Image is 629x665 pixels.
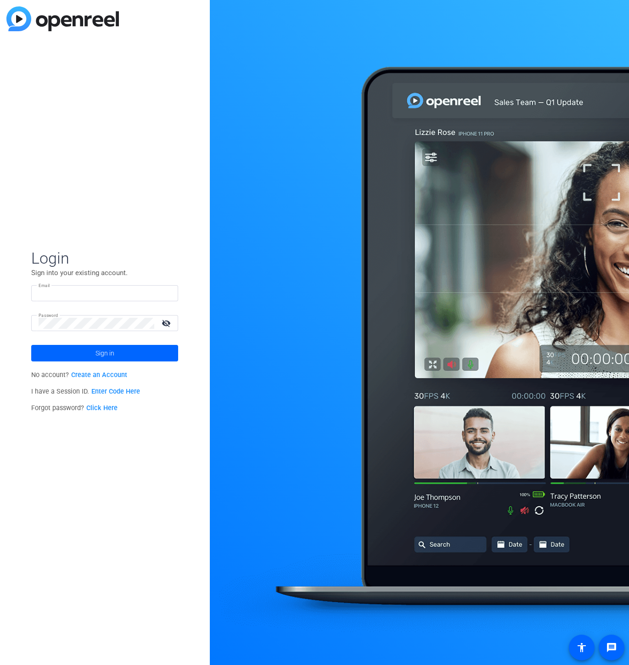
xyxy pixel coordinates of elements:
[39,288,171,299] input: Enter Email Address
[576,642,587,653] mat-icon: accessibility
[39,313,58,318] mat-label: Password
[31,248,178,268] span: Login
[31,345,178,361] button: Sign in
[31,268,178,278] p: Sign into your existing account.
[71,371,127,379] a: Create an Account
[31,388,140,395] span: I have a Session ID.
[6,6,119,31] img: blue-gradient.svg
[156,316,178,330] mat-icon: visibility_off
[91,388,140,395] a: Enter Code Here
[31,371,127,379] span: No account?
[31,404,118,412] span: Forgot password?
[86,404,118,412] a: Click Here
[95,342,114,365] span: Sign in
[39,283,50,288] mat-label: Email
[606,642,617,653] mat-icon: message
